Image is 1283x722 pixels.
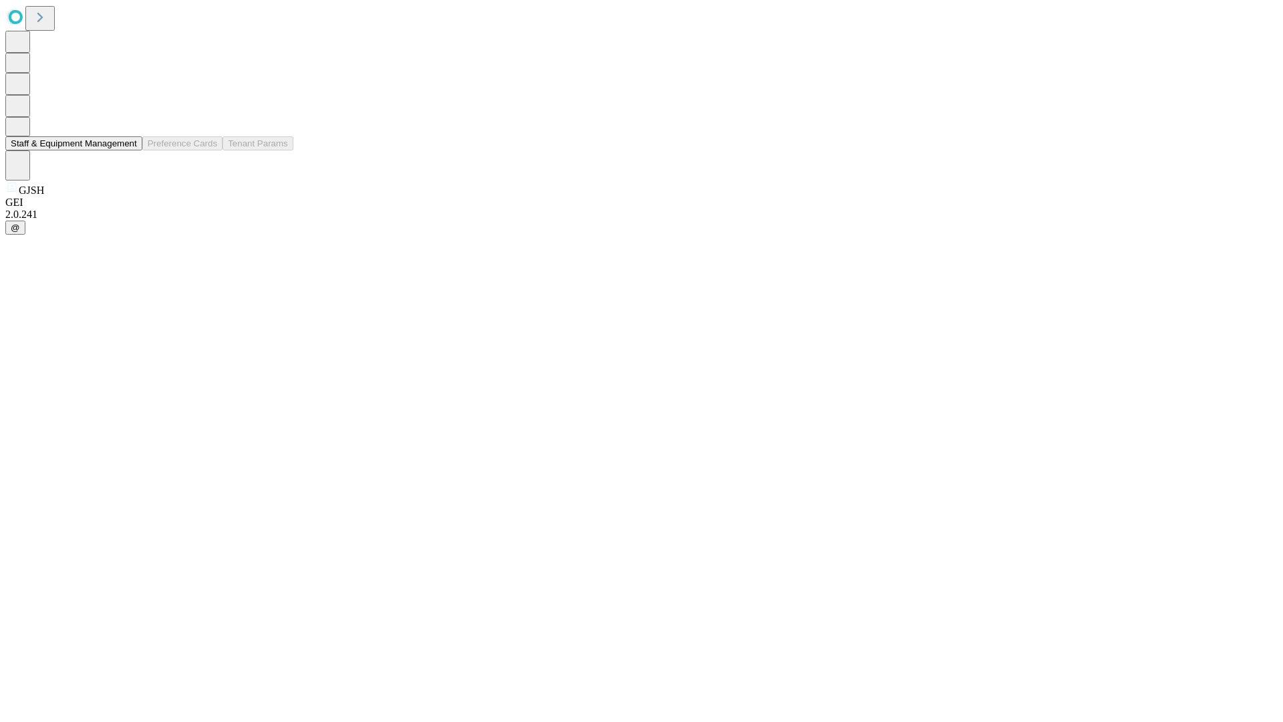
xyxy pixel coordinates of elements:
[5,136,142,150] button: Staff & Equipment Management
[223,136,293,150] button: Tenant Params
[11,223,20,233] span: @
[5,209,1278,221] div: 2.0.241
[5,197,1278,209] div: GEI
[5,221,25,235] button: @
[19,185,44,196] span: GJSH
[142,136,223,150] button: Preference Cards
